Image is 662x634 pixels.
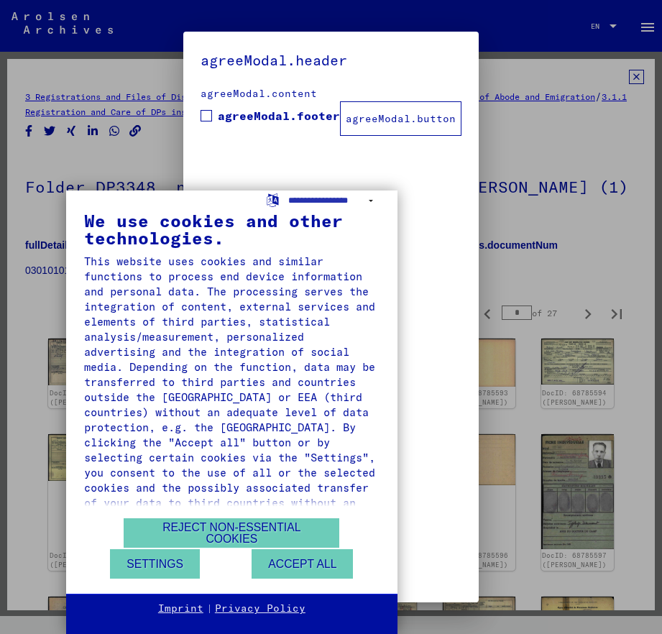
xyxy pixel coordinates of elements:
[215,602,305,616] a: Privacy Policy
[84,254,380,525] div: This website uses cookies and similar functions to process end device information and personal da...
[84,212,380,247] div: We use cookies and other technologies.
[110,549,200,579] button: Settings
[158,602,203,616] a: Imprint
[124,518,339,548] button: Reject non-essential cookies
[252,549,353,579] button: Accept all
